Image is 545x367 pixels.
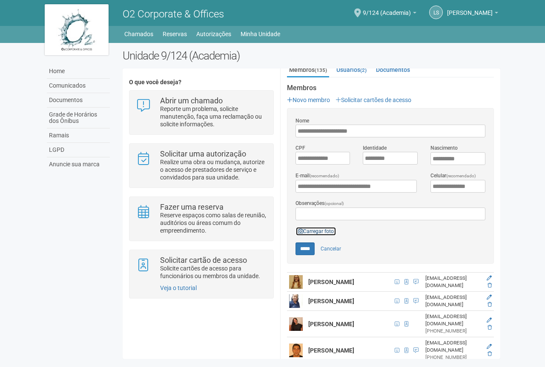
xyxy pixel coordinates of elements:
[160,149,246,158] strong: Solicitar uma autorização
[160,158,267,181] p: Realize uma obra ou mudança, autorize o acesso de prestadores de serviço e convidados para sua un...
[336,97,411,103] a: Solicitar cartões de acesso
[425,327,482,335] div: [PHONE_NUMBER]
[488,302,492,307] a: Excluir membro
[123,8,224,20] span: O2 Corporate & Offices
[289,344,303,357] img: user.png
[446,174,476,178] span: (recomendado)
[334,63,369,76] a: Usuários(2)
[163,28,187,40] a: Reservas
[241,28,280,40] a: Minha Unidade
[289,294,303,308] img: user.png
[129,79,273,85] h4: O que você deseja?
[308,347,354,354] strong: [PERSON_NAME]
[363,11,416,17] a: 9/124 (Academia)
[123,49,500,62] h2: Unidade 9/124 (Academia)
[487,344,492,350] a: Editar membro
[124,28,153,40] a: Chamados
[45,4,109,55] img: logo.jpg
[425,339,482,354] div: [EMAIL_ADDRESS][DOMAIN_NAME]
[47,79,110,93] a: Comunicados
[295,144,305,152] label: CPF
[47,157,110,171] a: Anuncie sua marca
[310,174,339,178] span: (recomendado)
[363,144,387,152] label: Identidade
[289,275,303,289] img: user.png
[47,64,110,79] a: Home
[287,84,494,92] strong: Membros
[295,172,339,180] label: E-mail
[47,128,110,143] a: Ramais
[430,144,458,152] label: Nascimento
[136,256,267,280] a: Solicitar cartão de acesso Solicite cartões de acesso para funcionários ou membros da unidade.
[196,28,231,40] a: Autorizações
[425,313,482,327] div: [EMAIL_ADDRESS][DOMAIN_NAME]
[295,117,309,125] label: Nome
[47,143,110,157] a: LGPD
[308,279,354,285] strong: [PERSON_NAME]
[136,203,267,234] a: Fazer uma reserva Reserve espaços como salas de reunião, auditórios ou áreas comum do empreendime...
[425,275,482,289] div: [EMAIL_ADDRESS][DOMAIN_NAME]
[160,96,223,105] strong: Abrir um chamado
[160,211,267,234] p: Reserve espaços como salas de reunião, auditórios ou áreas comum do empreendimento.
[160,105,267,128] p: Reporte um problema, solicite manutenção, faça uma reclamação ou solicite informações.
[374,63,412,76] a: Documentos
[363,1,411,16] span: 9/124 (Academia)
[425,294,482,308] div: [EMAIL_ADDRESS][DOMAIN_NAME]
[447,1,493,16] span: Leticia Souza do Nascimento
[316,242,346,255] a: Cancelar
[160,284,197,291] a: Veja o tutorial
[487,275,492,281] a: Editar membro
[487,294,492,300] a: Editar membro
[47,93,110,108] a: Documentos
[360,67,367,73] small: (2)
[324,201,344,206] span: (opcional)
[136,97,267,128] a: Abrir um chamado Reporte um problema, solicite manutenção, faça uma reclamação ou solicite inform...
[488,351,492,357] a: Excluir membro
[425,354,482,361] div: [PHONE_NUMBER]
[308,298,354,304] strong: [PERSON_NAME]
[447,11,498,17] a: [PERSON_NAME]
[488,324,492,330] a: Excluir membro
[287,63,329,77] a: Membros(135)
[287,97,330,103] a: Novo membro
[308,321,354,327] strong: [PERSON_NAME]
[315,67,327,73] small: (135)
[430,172,476,180] label: Celular
[47,108,110,128] a: Grade de Horários dos Ônibus
[136,150,267,181] a: Solicitar uma autorização Realize uma obra ou mudança, autorize o acesso de prestadores de serviç...
[295,227,336,236] a: Carregar foto
[488,282,492,288] a: Excluir membro
[289,317,303,331] img: user.png
[429,6,443,19] a: LS
[160,256,247,265] strong: Solicitar cartão de acesso
[160,265,267,280] p: Solicite cartões de acesso para funcionários ou membros da unidade.
[160,202,224,211] strong: Fazer uma reserva
[487,317,492,323] a: Editar membro
[295,199,344,208] label: Observações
